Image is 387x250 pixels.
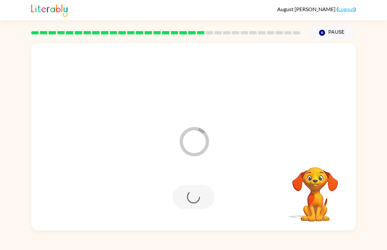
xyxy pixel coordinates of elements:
div: ( ) [277,6,356,12]
span: August [PERSON_NAME] [277,6,336,12]
img: Literably [31,3,68,17]
button: Pause [308,25,356,40]
a: Logout [338,6,354,12]
video: Your browser must support playing .mp4 files to use Literably. Please try using another browser. [282,157,348,222]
